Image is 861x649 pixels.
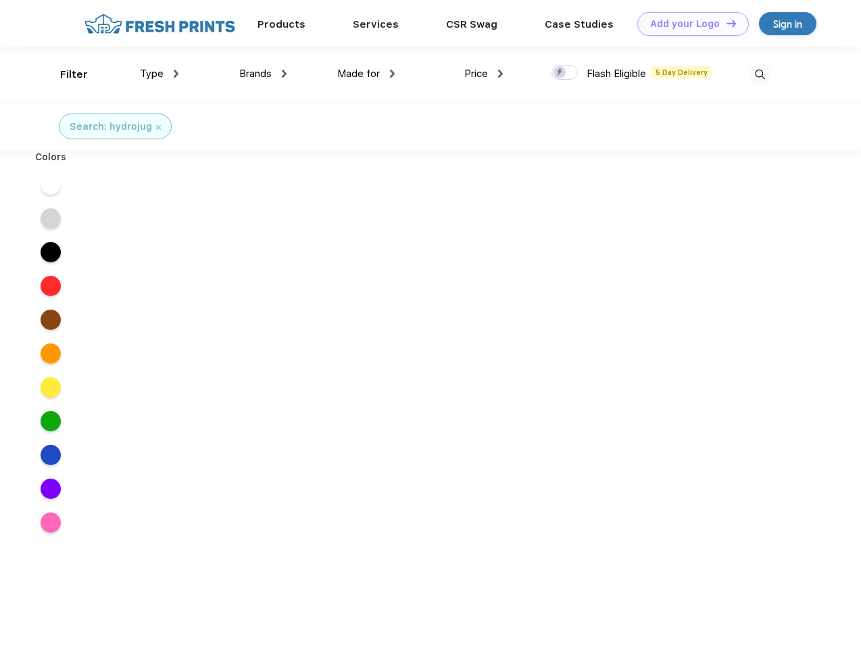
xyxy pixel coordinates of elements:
[140,68,164,80] span: Type
[759,12,816,35] a: Sign in
[587,68,646,80] span: Flash Eligible
[650,18,720,30] div: Add your Logo
[174,70,178,78] img: dropdown.png
[25,150,77,164] div: Colors
[498,70,503,78] img: dropdown.png
[282,70,287,78] img: dropdown.png
[651,66,712,78] span: 5 Day Delivery
[70,120,152,134] div: Search: hydrojug
[60,67,88,82] div: Filter
[80,12,239,36] img: fo%20logo%202.webp
[257,18,305,30] a: Products
[156,125,161,130] img: filter_cancel.svg
[390,70,395,78] img: dropdown.png
[239,68,272,80] span: Brands
[749,64,771,86] img: desktop_search.svg
[464,68,488,80] span: Price
[727,20,736,27] img: DT
[773,16,802,32] div: Sign in
[337,68,380,80] span: Made for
